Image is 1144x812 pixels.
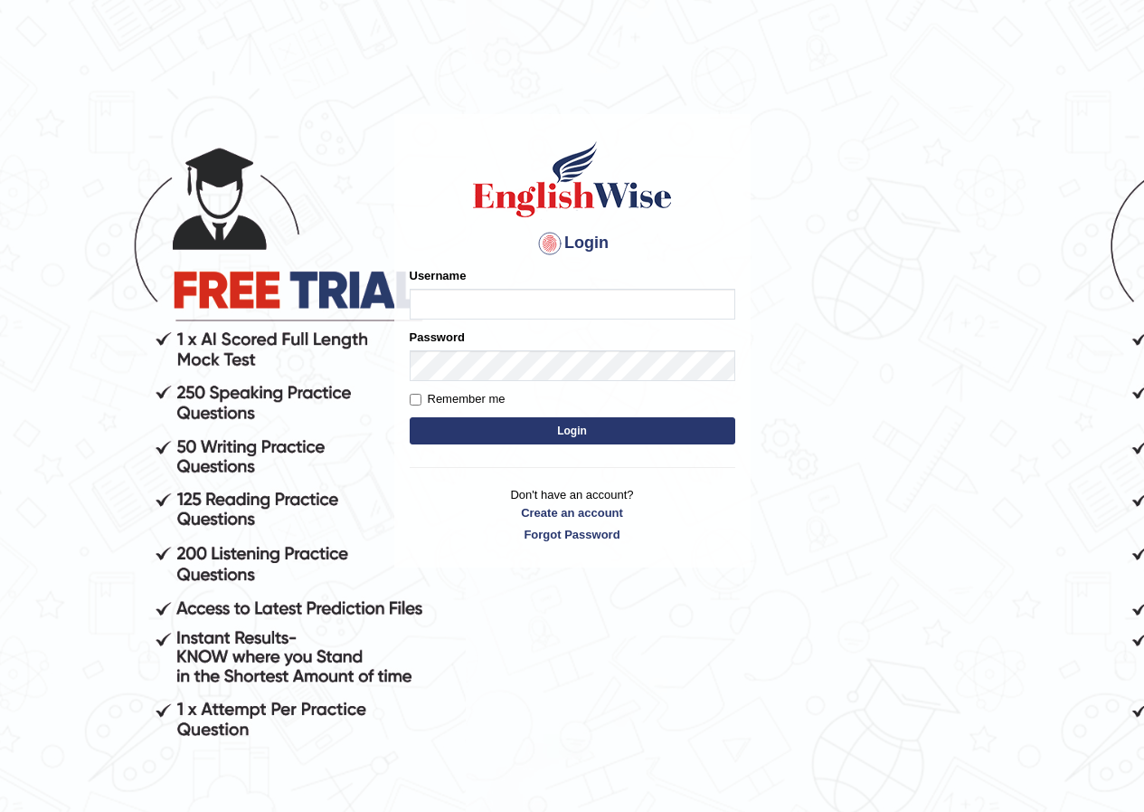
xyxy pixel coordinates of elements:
[410,526,735,543] a: Forgot Password
[410,390,506,408] label: Remember me
[410,417,735,444] button: Login
[410,229,735,258] h4: Login
[410,267,467,284] label: Username
[410,486,735,542] p: Don't have an account?
[410,394,421,406] input: Remember me
[410,504,735,521] a: Create an account
[410,329,465,346] label: Password
[469,139,676,220] img: Logo of English Wise sign in for intelligent practice with AI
